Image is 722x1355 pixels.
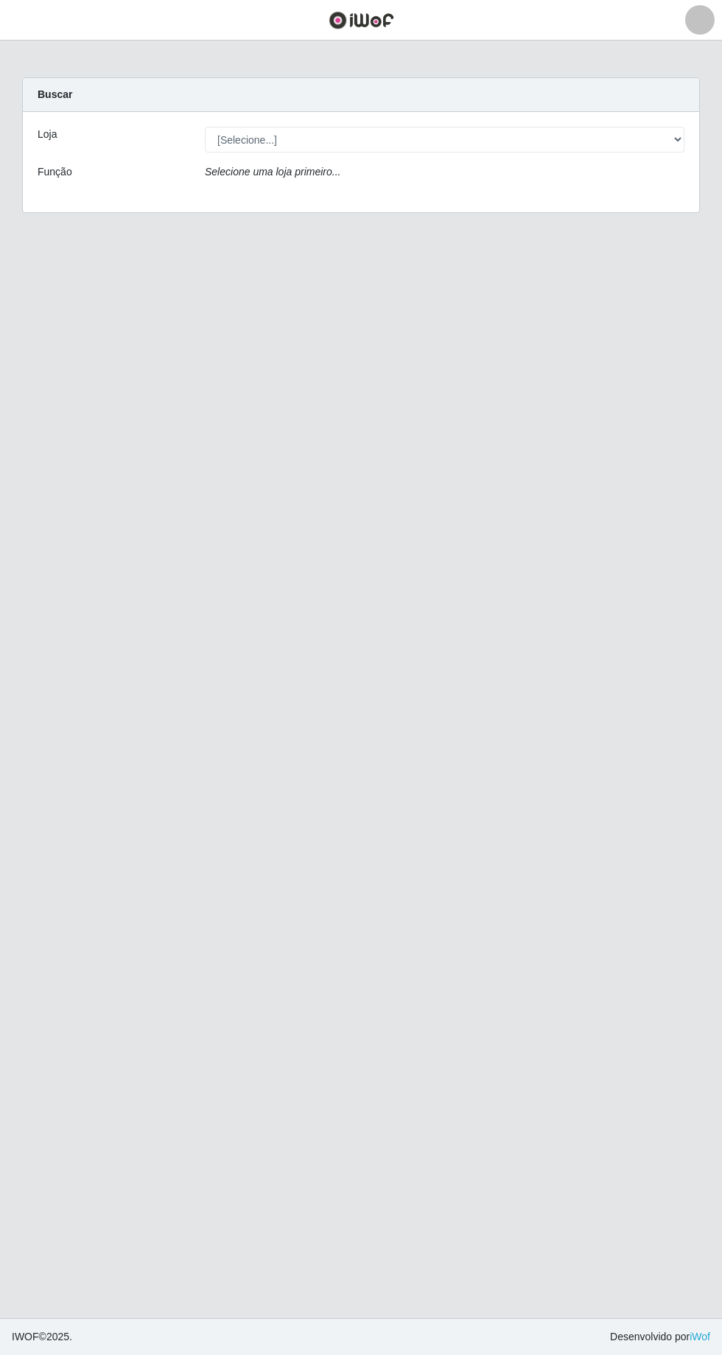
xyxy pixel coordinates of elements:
a: iWof [690,1331,710,1342]
span: IWOF [12,1331,39,1342]
span: Desenvolvido por [610,1329,710,1345]
label: Função [38,164,72,180]
img: CoreUI Logo [329,11,394,29]
label: Loja [38,127,57,142]
span: © 2025 . [12,1329,72,1345]
strong: Buscar [38,88,72,100]
i: Selecione uma loja primeiro... [205,166,340,178]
